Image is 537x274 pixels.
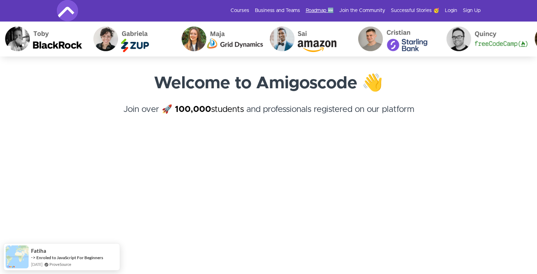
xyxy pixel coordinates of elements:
a: Enroled to JavaScript For Beginners [36,255,103,260]
a: ProveSource [49,261,71,267]
strong: 100,000 [175,105,211,114]
a: Sign Up [463,7,481,14]
img: Gabriela [88,21,176,56]
strong: Welcome to Amigoscode 👋 [154,75,383,92]
h4: Join over 🚀 and professionals registered on our platform [57,103,481,129]
img: provesource social proof notification image [6,245,29,268]
a: Successful Stories 🥳 [391,7,439,14]
a: Login [445,7,457,14]
span: Fatiha [31,248,46,254]
a: Business and Teams [255,7,300,14]
a: Roadmap 🆕 [306,7,334,14]
span: [DATE] [31,261,42,267]
a: Courses [231,7,249,14]
img: Cristian [353,21,441,56]
img: Quincy [441,21,529,56]
img: Sai [264,21,353,56]
img: Maja [176,21,264,56]
a: 100,000students [175,105,244,114]
a: Join the Community [339,7,385,14]
span: -> [31,255,36,260]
